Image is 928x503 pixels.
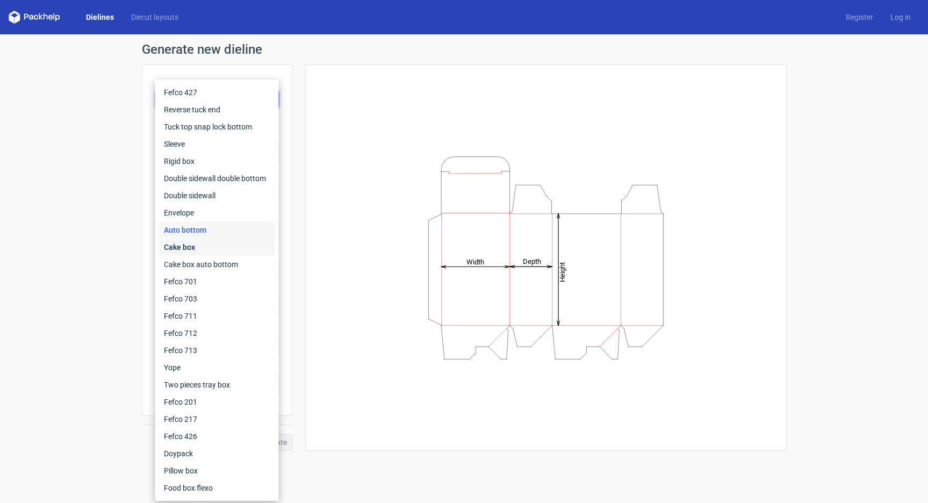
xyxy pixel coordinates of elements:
[160,256,275,273] div: Cake box auto bottom
[160,342,275,359] div: Fefco 713
[160,411,275,428] div: Fefco 217
[77,12,123,23] a: Dielines
[160,393,275,411] div: Fefco 201
[160,204,275,221] div: Envelope
[160,428,275,445] div: Fefco 426
[142,43,787,56] h1: Generate new dieline
[882,12,919,23] a: Log in
[522,257,541,265] tspan: Depth
[837,12,882,23] a: Register
[155,78,279,89] label: Product template
[160,221,275,239] div: Auto bottom
[160,376,275,393] div: Two pieces tray box
[160,359,275,376] div: Yope
[466,257,484,265] tspan: Width
[160,187,275,204] div: Double sidewall
[160,101,275,118] div: Reverse tuck end
[160,135,275,153] div: Sleeve
[160,325,275,342] div: Fefco 712
[160,479,275,497] div: Food box flexo
[160,445,275,462] div: Doypack
[160,170,275,187] div: Double sidewall double bottom
[160,153,275,170] div: Rigid box
[160,84,275,101] div: Fefco 427
[558,262,566,282] tspan: Height
[123,12,187,23] a: Diecut layouts
[160,239,275,256] div: Cake box
[160,462,275,479] div: Pillow box
[160,307,275,325] div: Fefco 711
[160,118,275,135] div: Tuck top snap lock bottom
[160,273,275,290] div: Fefco 701
[160,290,275,307] div: Fefco 703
